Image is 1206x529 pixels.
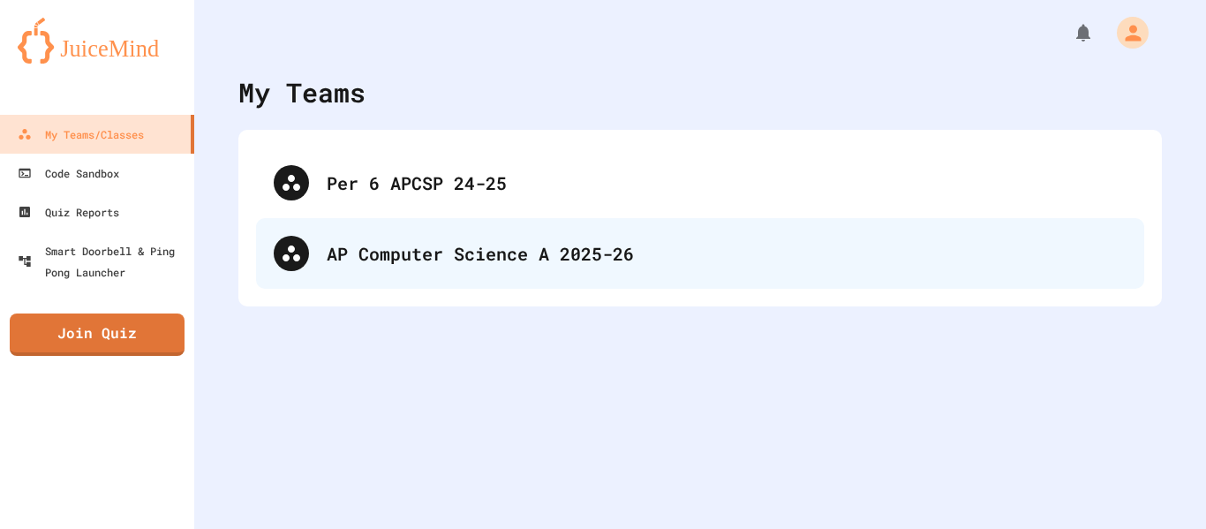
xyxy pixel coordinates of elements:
div: Code Sandbox [18,162,119,184]
a: Join Quiz [10,314,185,356]
div: AP Computer Science A 2025-26 [256,218,1144,289]
div: AP Computer Science A 2025-26 [327,240,1127,267]
img: logo-orange.svg [18,18,177,64]
div: My Teams/Classes [18,124,144,145]
div: Quiz Reports [18,201,119,223]
div: My Account [1098,12,1153,53]
div: My Teams [238,72,366,112]
div: Per 6 APCSP 24-25 [256,147,1144,218]
div: Smart Doorbell & Ping Pong Launcher [18,240,187,283]
div: Per 6 APCSP 24-25 [327,170,1127,196]
div: My Notifications [1040,18,1098,48]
